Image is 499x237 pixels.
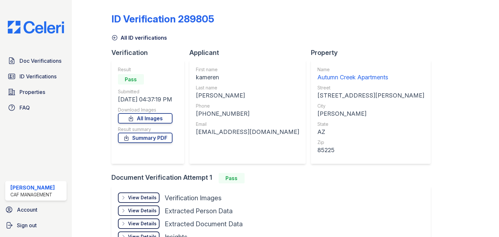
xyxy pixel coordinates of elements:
div: First name [196,66,299,73]
span: ID Verifications [19,72,57,80]
a: FAQ [5,101,67,114]
div: Street [317,85,424,91]
div: Extracted Person Data [165,206,233,216]
div: Phone [196,103,299,109]
div: Autumn Creek Apartments [317,73,424,82]
div: Verification Images [165,193,222,203]
div: Verification [111,48,189,57]
a: Properties [5,86,67,99]
div: Pass [118,74,144,85]
div: [STREET_ADDRESS][PERSON_NAME] [317,91,424,100]
a: Doc Verifications [5,54,67,67]
div: [PHONE_NUMBER] [196,109,299,118]
div: Extracted Document Data [165,219,243,229]
div: 85225 [317,146,424,155]
div: Download Images [118,107,173,113]
a: Name Autumn Creek Apartments [317,66,424,82]
div: ID Verification 289805 [111,13,214,25]
a: Account [3,203,69,216]
div: Result [118,66,173,73]
div: View Details [128,207,157,214]
div: Applicant [189,48,311,57]
div: Email [196,121,299,127]
div: Last name [196,85,299,91]
a: All ID verifications [111,34,167,42]
div: [PERSON_NAME] [317,109,424,118]
a: All Images [118,113,173,124]
div: Document Verification Attempt 1 [111,173,436,183]
div: [DATE] 04:37:19 PM [118,95,173,104]
div: Submitted [118,88,173,95]
div: View Details [128,194,157,201]
div: [EMAIL_ADDRESS][DOMAIN_NAME] [196,127,299,137]
div: View Details [128,220,157,227]
span: Doc Verifications [19,57,61,65]
span: Sign out [17,221,37,229]
div: Property [311,48,436,57]
div: CAF Management [10,191,55,198]
div: Result summary [118,126,173,133]
div: [PERSON_NAME] [10,184,55,191]
div: kameren [196,73,299,82]
div: [PERSON_NAME] [196,91,299,100]
img: CE_Logo_Blue-a8612792a0a2168367f1c8372b55b34899dd931a85d93a1a3d3e32e68fde9ad4.png [3,21,69,33]
div: Pass [219,173,245,183]
div: Zip [317,139,424,146]
span: Properties [19,88,45,96]
div: Name [317,66,424,73]
div: City [317,103,424,109]
a: ID Verifications [5,70,67,83]
span: Account [17,206,37,214]
a: Summary PDF [118,133,173,143]
span: FAQ [19,104,30,112]
div: AZ [317,127,424,137]
a: Sign out [3,219,69,232]
div: State [317,121,424,127]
